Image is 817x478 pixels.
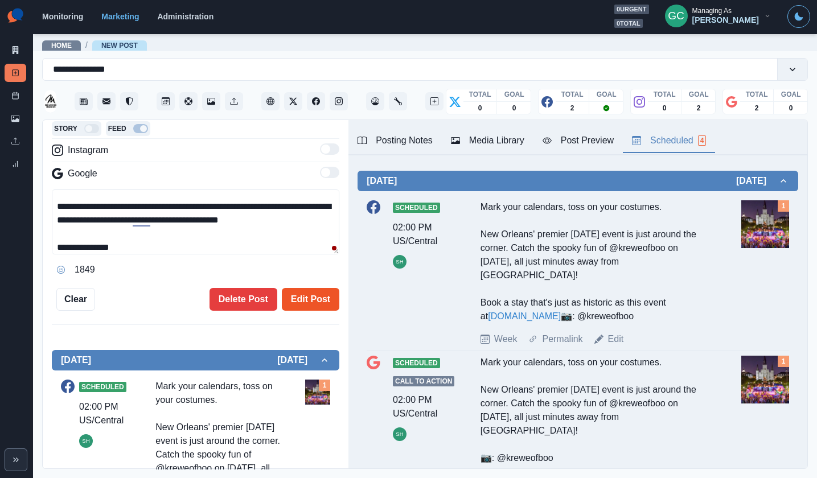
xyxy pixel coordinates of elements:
[778,200,789,212] div: Total Media Attached
[393,376,454,386] span: Call to Action
[61,355,91,365] h2: [DATE]
[481,200,711,323] div: Mark your calendars, toss on your costumes. New Orleans' premier [DATE] event is just around the ...
[504,89,524,100] p: GOAL
[5,86,26,105] a: Post Schedule
[367,175,397,186] h2: [DATE]
[396,427,403,441] div: Sara Haas
[101,12,139,21] a: Marketing
[469,89,491,100] p: TOTAL
[543,134,614,147] div: Post Preview
[68,167,97,180] p: Google
[561,89,584,100] p: TOTAL
[5,132,26,150] a: Uploads
[632,134,706,147] div: Scheduled
[5,41,26,59] a: Marketing Summary
[697,103,701,113] p: 2
[51,42,72,50] a: Home
[68,143,108,157] p: Instagram
[656,5,781,27] button: Managing As[PERSON_NAME]
[56,288,95,311] button: Clear
[261,92,280,110] button: Client Website
[319,380,330,391] div: Total Media Attached
[393,358,440,368] span: Scheduled
[478,103,482,113] p: 0
[692,15,759,25] div: [PERSON_NAME]
[542,332,582,346] a: Permalink
[179,92,198,110] button: Content Pool
[396,255,403,269] div: Sara Haas
[393,221,450,248] div: 02:00 PM US/Central
[284,92,302,110] button: Twitter
[789,103,793,113] p: 0
[75,263,95,277] p: 1849
[54,123,77,134] p: Story
[393,203,440,213] span: Scheduled
[654,89,676,100] p: TOTAL
[366,92,384,110] button: Dashboard
[668,2,684,30] div: Gizelle Carlos
[85,39,88,51] span: /
[210,288,277,311] button: Delete Post
[42,39,147,51] nav: breadcrumb
[157,92,175,110] button: Post Schedule
[52,261,70,279] button: Opens Emoji Picker
[358,134,433,147] div: Posting Notes
[608,332,624,346] a: Edit
[663,103,667,113] p: 0
[5,448,27,471] button: Expand
[5,155,26,173] a: Review Summary
[5,109,26,127] a: Media Library
[781,89,801,100] p: GOAL
[202,92,220,110] button: Media Library
[741,356,789,403] img: yqlfawusyyqesncjtufd
[120,92,138,110] button: Reviews
[481,356,711,465] div: Mark your calendars, toss on your costumes. New Orleans' premier [DATE] event is just around the ...
[330,92,348,110] button: Instagram
[393,393,450,421] div: 02:00 PM US/Central
[225,92,243,110] button: Uploads
[746,89,768,100] p: TOTAL
[75,92,93,110] button: Stream
[451,134,524,147] div: Media Library
[277,355,319,365] h2: [DATE]
[282,288,339,311] button: Edit Post
[82,434,89,448] div: Sara Haas
[307,92,325,110] button: Facebook
[755,103,759,113] p: 2
[5,64,26,82] a: New Post
[42,12,83,21] a: Monitoring
[741,200,789,248] img: yqlfawusyyqesncjtufd
[79,382,126,392] span: Scheduled
[305,380,330,405] img: yqlfawusyyqesncjtufd
[512,103,516,113] p: 0
[79,400,136,427] div: 02:00 PM US/Central
[689,89,709,100] p: GOAL
[787,5,810,28] button: Toggle Mode
[358,171,798,191] button: [DATE][DATE]
[157,12,214,21] a: Administration
[52,350,339,370] button: [DATE][DATE]
[108,123,126,134] p: Feed
[425,92,444,110] button: Create New Post
[614,19,643,28] span: 0 total
[736,175,778,186] h2: [DATE]
[698,135,707,146] span: 4
[97,92,116,110] button: Messages
[389,92,407,110] button: Administration
[692,7,732,15] div: Managing As
[570,103,574,113] p: 2
[494,332,518,346] a: Week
